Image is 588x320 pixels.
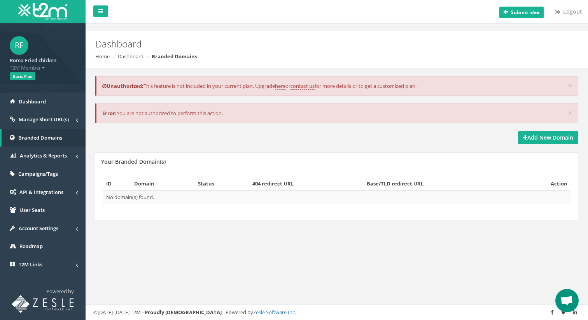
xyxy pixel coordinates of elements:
[145,309,222,316] strong: Proudly [DEMOGRAPHIC_DATA]
[275,82,285,90] a: here
[12,295,74,313] img: T2M URL Shortener powered by Zesle Software Inc.
[523,134,573,141] strong: Add New Domain
[103,177,131,191] th: ID
[95,39,496,49] h2: Dashboard
[515,177,570,191] th: Action
[102,82,143,89] b: Unauthorized:
[10,72,35,80] span: Basic Plan
[131,177,195,191] th: Domain
[101,159,166,164] h5: Your Branded Domain(s)
[555,289,579,312] div: Open chat
[46,288,74,295] span: Powered by
[19,116,69,123] span: Manage Short URL(s)
[18,3,67,20] img: T2M
[152,53,197,60] strong: Branded Domains
[10,36,28,55] span: RF
[290,82,315,90] a: contact us
[95,76,578,96] div: This feature is not included in your current plan. Upgrade or for more details or to get a custom...
[499,7,544,18] button: Submit idea
[19,189,63,196] span: API & Integrations
[249,177,364,191] th: 404 redirect URL
[19,261,42,268] span: T2M Links
[511,9,539,16] b: Submit idea
[102,110,117,117] b: Error:
[20,152,67,159] span: Analytics & Reports
[10,57,56,64] strong: Roma Fried chicken
[93,309,580,316] div: ©[DATE]-[DATE] T2M – | Powered by
[103,191,570,204] td: No domain(s) found.
[19,243,43,250] span: Roadmap
[95,103,578,123] div: You are not authorized to perform this action.
[19,206,45,213] span: User Seats
[518,131,578,144] a: Add New Domain
[95,53,110,60] a: Home
[19,225,58,232] span: Account Settings
[364,177,515,191] th: Base/TLD redirect URL
[195,177,249,191] th: Status
[19,98,46,105] span: Dashboard
[568,109,572,117] button: ×
[18,170,58,177] span: Campaigns/Tags
[10,64,76,72] span: T2M Member
[118,53,143,60] a: Dashboard
[10,55,76,71] a: Roma Fried chicken T2M Member
[253,309,296,316] a: Zesle Software Inc.
[568,82,572,90] button: ×
[18,134,62,141] span: Branded Domains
